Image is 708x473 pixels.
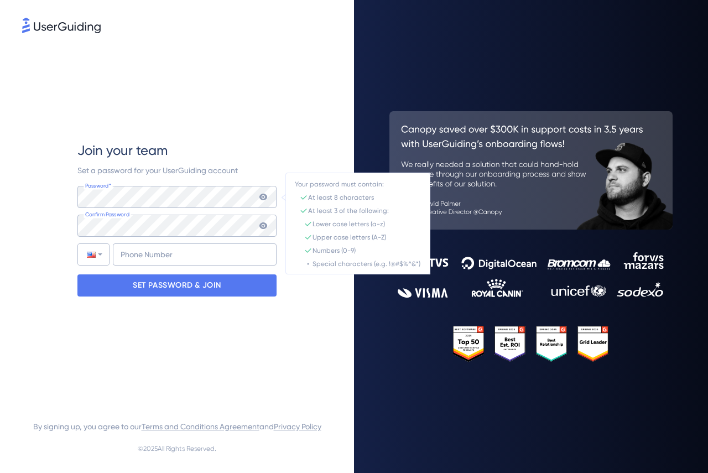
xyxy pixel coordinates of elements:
span: Join your team [77,142,168,159]
a: Privacy Policy [274,422,321,431]
div: At least 3 of the following: [308,206,389,215]
span: By signing up, you agree to our and [33,420,321,433]
img: 9302ce2ac39453076f5bc0f2f2ca889b.svg [398,252,664,298]
a: Terms and Conditions Agreement [142,422,259,431]
img: 26c0aa7c25a843aed4baddd2b5e0fa68.svg [389,111,673,230]
div: Special characters (e.g. !@#$%^&*) [313,259,420,268]
p: SET PASSWORD & JOIN [133,277,221,294]
div: Your password must contain: [295,180,384,189]
img: 25303e33045975176eb484905ab012ff.svg [453,326,609,361]
div: Upper case letters (A-Z) [313,233,386,242]
span: Set a password for your UserGuiding account [77,166,238,175]
div: Lower case letters (a-z) [313,220,385,228]
input: Phone Number [113,243,277,266]
div: Numbers (0-9) [313,246,356,255]
div: At least 8 characters [308,193,374,202]
img: 8faab4ba6bc7696a72372aa768b0286c.svg [22,18,101,33]
span: © 2025 All Rights Reserved. [138,442,216,455]
div: United States: + 1 [78,244,109,265]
